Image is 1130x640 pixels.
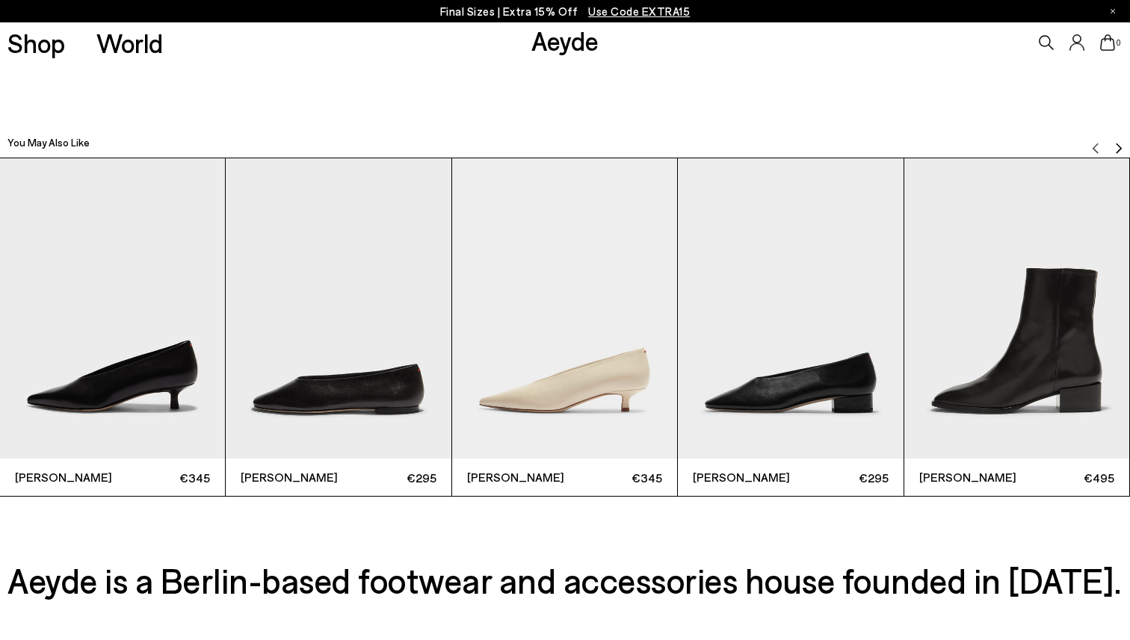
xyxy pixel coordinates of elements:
[588,4,690,18] span: Navigate to /collections/ss25-final-sizes
[96,30,163,56] a: World
[1113,131,1125,154] button: Next slide
[7,135,90,150] h2: You May Also Like
[226,158,451,497] div: 2 / 6
[904,158,1129,496] a: [PERSON_NAME] €495
[7,559,1122,600] h3: Aeyde is a Berlin-based footwear and accessories house founded in [DATE].
[1115,39,1123,47] span: 0
[467,468,565,486] span: [PERSON_NAME]
[226,158,451,496] a: [PERSON_NAME] €295
[452,158,678,497] div: 3 / 6
[791,468,889,487] span: €295
[678,158,903,459] img: Delia Low-Heeled Ballet Pumps
[452,158,677,459] img: Clara Pointed-Toe Pumps
[452,158,677,496] a: [PERSON_NAME] €345
[531,25,599,56] a: Aeyde
[113,468,211,487] span: €345
[7,30,65,56] a: Shop
[241,468,339,486] span: [PERSON_NAME]
[678,158,904,497] div: 4 / 6
[226,158,451,459] img: Kirsten Ballet Flats
[678,158,903,496] a: [PERSON_NAME] €295
[904,158,1130,497] div: 5 / 6
[1016,468,1114,487] span: €495
[693,468,791,486] span: [PERSON_NAME]
[919,468,1017,486] span: [PERSON_NAME]
[1090,142,1102,154] img: svg%3E
[440,2,691,21] p: Final Sizes | Extra 15% Off
[564,468,662,487] span: €345
[1090,131,1102,154] button: Previous slide
[904,158,1129,459] img: Lee Leather Ankle Boots
[15,468,113,486] span: [PERSON_NAME]
[1113,142,1125,154] img: svg%3E
[339,468,436,487] span: €295
[1100,34,1115,51] a: 0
